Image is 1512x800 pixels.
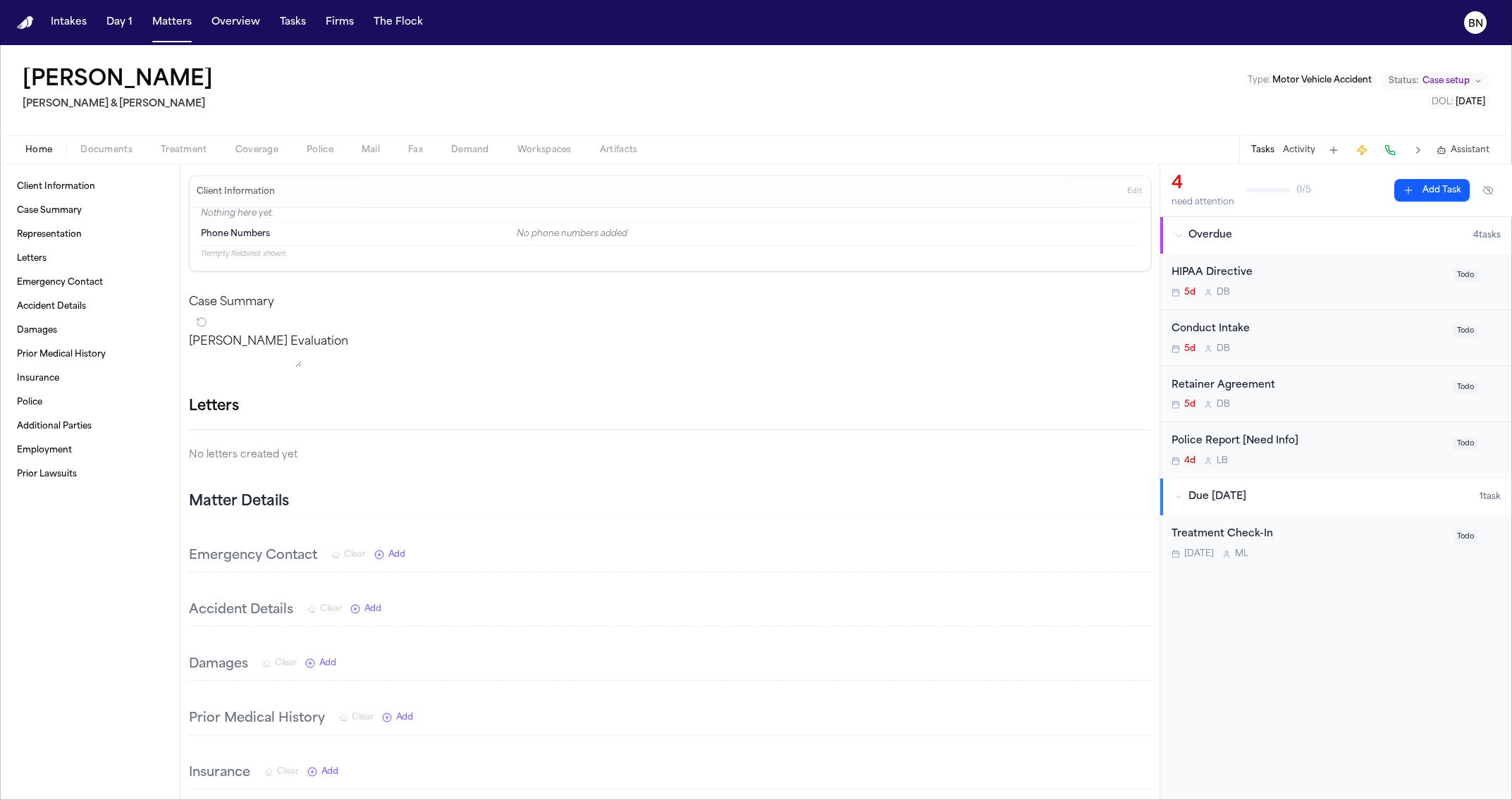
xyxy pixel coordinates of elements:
[1296,185,1311,196] span: 0 / 5
[11,343,168,366] a: Prior Medical History
[1160,515,1512,571] div: Open task: Treatment Check-In
[1272,76,1372,85] span: Motor Vehicle Accident
[11,391,168,414] a: Police
[1184,287,1196,298] span: 5d
[201,249,1139,259] p: 11 empty fields not shown.
[189,294,1151,311] h2: Case Summary
[382,712,413,723] button: Add New
[1235,548,1248,560] span: M L
[321,766,338,777] span: Add
[1160,217,1512,254] button: Overdue4tasks
[189,333,1151,350] p: [PERSON_NAME] Evaluation
[11,415,168,438] a: Additional Parties
[331,549,366,560] button: Clear Emergency Contact
[1453,269,1478,282] span: Todo
[1172,197,1234,208] div: need attention
[11,439,168,462] a: Employment
[307,766,338,777] button: Add New
[189,709,325,729] h3: Prior Medical History
[451,144,489,156] span: Demand
[11,247,168,270] a: Letters
[368,10,429,35] button: The Flock
[517,144,572,156] span: Workspaces
[1160,310,1512,367] div: Open task: Conduct Intake
[194,186,278,197] h3: Client Information
[1243,73,1376,87] button: Edit Type: Motor Vehicle Accident
[339,712,374,723] button: Clear Prior Medical History
[1422,75,1470,87] span: Case setup
[1160,479,1512,515] button: Due [DATE]1task
[1160,367,1512,423] div: Open task: Retainer Agreement
[23,68,213,93] button: Edit matter name
[1184,455,1196,467] span: 4d
[1389,75,1418,87] span: Status:
[11,176,168,198] a: Client Information
[1475,179,1501,202] button: Hide completed tasks (⌘⇧H)
[1380,140,1400,160] button: Make a Call
[11,295,168,318] a: Accident Details
[1437,144,1489,156] button: Assistant
[189,546,317,566] h3: Emergency Contact
[320,10,359,35] button: Firms
[1217,343,1230,355] span: D B
[161,144,207,156] span: Treatment
[189,655,248,675] h3: Damages
[274,10,312,35] a: Tasks
[307,603,342,615] button: Clear Accident Details
[305,658,336,669] button: Add New
[1324,140,1344,160] button: Add Task
[1453,324,1478,338] span: Todo
[11,223,168,246] a: Representation
[344,549,366,560] span: Clear
[11,199,168,222] a: Case Summary
[101,10,138,35] button: Day 1
[1188,228,1232,242] span: Overdue
[17,16,34,30] img: Finch Logo
[1453,437,1478,450] span: Todo
[388,549,405,560] span: Add
[1127,187,1142,197] span: Edit
[277,766,299,777] span: Clear
[352,712,374,723] span: Clear
[189,601,293,620] h3: Accident Details
[1184,548,1214,560] span: [DATE]
[1352,140,1372,160] button: Create Immediate Task
[1184,399,1196,410] span: 5d
[320,603,342,615] span: Clear
[319,658,336,669] span: Add
[206,10,266,35] button: Overview
[1432,98,1453,106] span: DOL :
[1283,144,1315,156] button: Activity
[1456,98,1485,106] span: [DATE]
[1160,422,1512,478] div: Open task: Police Report [Need Info]
[374,549,405,560] button: Add New
[1453,381,1478,394] span: Todo
[11,463,168,486] a: Prior Lawsuits
[1427,95,1489,109] button: Edit DOL: 2025-03-15
[1217,287,1230,298] span: D B
[201,228,270,240] span: Phone Numbers
[147,10,197,35] button: Matters
[1172,378,1444,394] div: Retainer Agreement
[307,144,333,156] span: Police
[362,144,380,156] span: Mail
[11,271,168,294] a: Emergency Contact
[1172,433,1444,450] div: Police Report [Need Info]
[264,766,299,777] button: Clear Insurance
[45,10,92,35] a: Intakes
[1451,144,1489,156] span: Assistant
[1172,527,1444,543] div: Treatment Check-In
[1473,230,1501,241] span: 4 task s
[1172,173,1234,195] div: 4
[11,367,168,390] a: Insurance
[600,144,638,156] span: Artifacts
[201,208,1139,222] p: Nothing here yet.
[1160,254,1512,310] div: Open task: HIPAA Directive
[1217,455,1228,467] span: L B
[23,68,213,93] h1: [PERSON_NAME]
[189,492,289,512] h2: Matter Details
